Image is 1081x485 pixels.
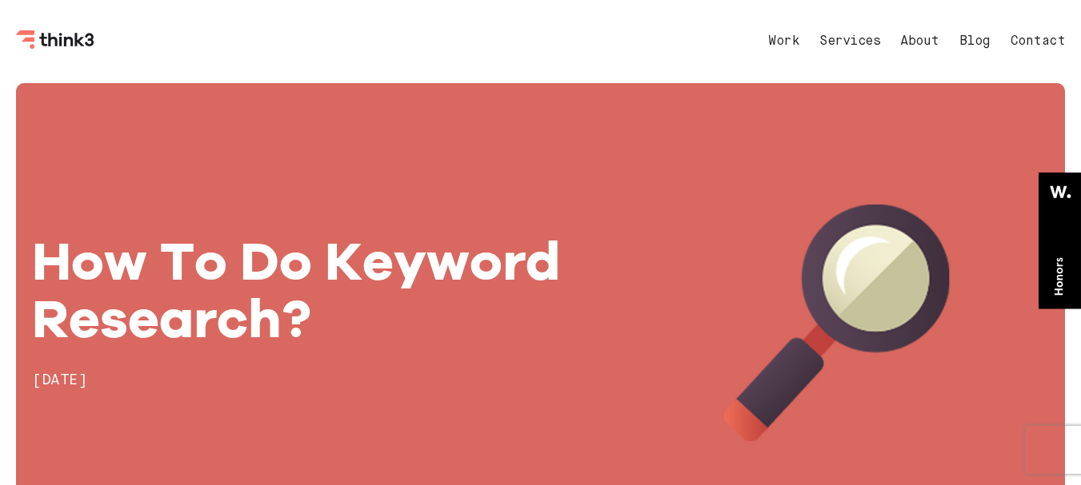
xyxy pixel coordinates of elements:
[819,35,880,48] a: Services
[32,232,702,347] h1: How To Do Keyword Research?
[32,371,702,390] h2: [DATE]
[16,37,96,52] a: Think3 Logo
[900,35,939,48] a: About
[1011,35,1066,48] a: Contact
[959,35,991,48] a: Blog
[768,35,799,48] a: Work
